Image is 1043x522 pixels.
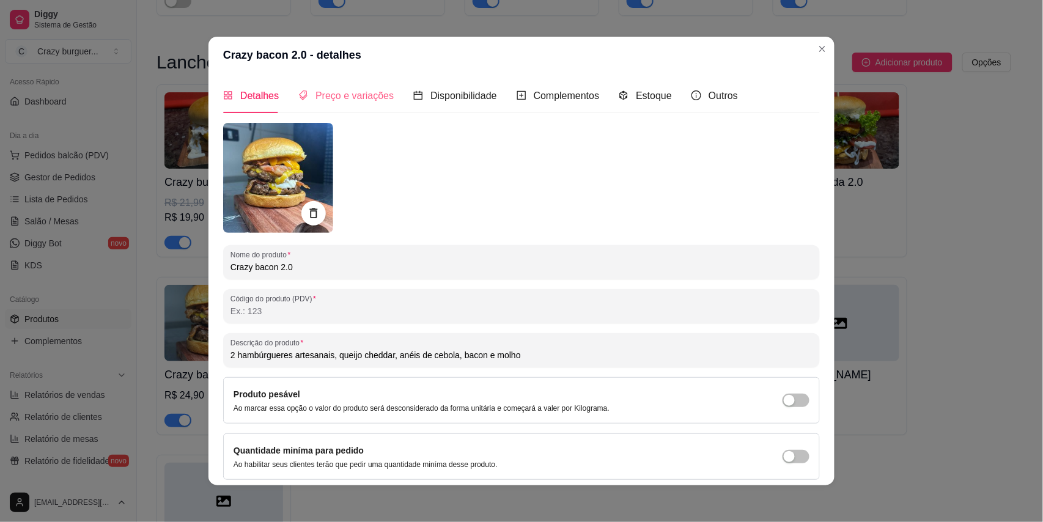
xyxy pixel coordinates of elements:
p: Ao marcar essa opção o valor do produto será desconsiderado da forma unitária e começará a valer ... [234,403,610,413]
label: Produto pesável [234,389,300,399]
span: plus-square [517,90,526,100]
label: Descrição do produto [230,337,308,348]
span: info-circle [691,90,701,100]
label: Nome do produto [230,249,295,260]
button: Close [813,39,832,59]
input: Descrição do produto [230,349,813,361]
span: code-sandbox [619,90,628,100]
label: Quantidade miníma para pedido [234,446,364,455]
input: Código do produto (PDV) [230,305,813,317]
span: Complementos [534,90,600,101]
span: appstore [223,90,233,100]
header: Crazy bacon 2.0 - detalhes [208,37,835,73]
span: Disponibilidade [430,90,497,101]
span: Preço e variações [315,90,394,101]
img: produto [223,123,333,233]
span: Detalhes [240,90,279,101]
input: Nome do produto [230,261,813,273]
span: tags [298,90,308,100]
span: calendar [413,90,423,100]
p: Ao habilitar seus clientes terão que pedir uma quantidade miníma desse produto. [234,460,498,469]
label: Código do produto (PDV) [230,293,320,304]
span: Outros [709,90,738,101]
span: Estoque [636,90,672,101]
